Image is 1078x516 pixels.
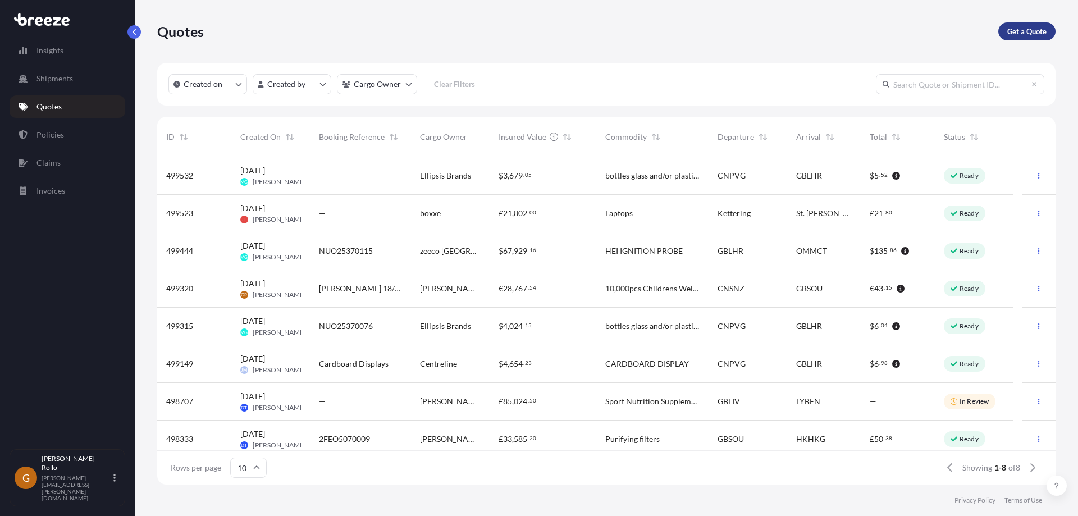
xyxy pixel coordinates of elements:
[870,172,874,180] span: $
[718,170,746,181] span: CNPVG
[42,474,111,501] p: [PERSON_NAME][EMAIL_ADDRESS][PERSON_NAME][DOMAIN_NAME]
[870,435,874,443] span: £
[960,397,989,406] p: In Review
[157,22,204,40] p: Quotes
[508,360,509,368] span: ,
[499,247,503,255] span: $
[423,75,486,93] button: Clear Filters
[166,245,193,257] span: 499444
[512,247,514,255] span: ,
[823,130,837,144] button: Sort
[503,360,508,368] span: 4
[876,74,1044,94] input: Search Quote or Shipment ID...
[718,358,746,369] span: CNPVG
[503,435,512,443] span: 33
[796,321,822,332] span: GBLHR
[870,285,874,293] span: €
[1004,496,1042,505] a: Terms of Use
[512,435,514,443] span: ,
[241,440,247,451] span: DT
[503,285,512,293] span: 28
[509,360,523,368] span: 654
[796,170,822,181] span: GBLHR
[994,462,1006,473] span: 1-8
[885,211,892,214] span: 80
[508,172,509,180] span: ,
[870,247,874,255] span: $
[885,286,892,290] span: 15
[36,157,61,168] p: Claims
[605,433,660,445] span: Purifying filters
[879,323,880,327] span: .
[319,170,326,181] span: —
[499,172,503,180] span: $
[879,173,880,177] span: .
[881,173,888,177] span: 52
[718,131,754,143] span: Departure
[499,209,503,217] span: £
[718,208,751,219] span: Kettering
[796,208,852,219] span: St. [PERSON_NAME]'s
[525,361,532,365] span: 23
[36,73,73,84] p: Shipments
[514,209,527,217] span: 802
[874,209,883,217] span: 21
[796,396,820,407] span: LYBEN
[529,211,536,214] span: 00
[962,462,992,473] span: Showing
[960,435,979,444] p: Ready
[874,285,883,293] span: 43
[319,396,326,407] span: —
[503,209,512,217] span: 21
[166,321,193,332] span: 499315
[241,289,247,300] span: GR
[718,321,746,332] span: CNPVG
[503,398,512,405] span: 85
[874,360,879,368] span: 6
[870,396,876,407] span: —
[10,67,125,90] a: Shipments
[253,215,306,224] span: [PERSON_NAME]
[253,177,306,186] span: [PERSON_NAME]
[605,170,700,181] span: bottles glass and/or plastic Goods are not fragile. HS Code is 3923 9000 00
[1007,26,1047,37] p: Get a Quote
[240,278,265,289] span: [DATE]
[523,323,524,327] span: .
[528,248,529,252] span: .
[605,396,700,407] span: Sport Nutrition Supplements
[796,131,821,143] span: Arrival
[166,433,193,445] span: 498333
[240,131,281,143] span: Created On
[718,433,744,445] span: GBSOU
[944,131,965,143] span: Status
[240,165,265,176] span: [DATE]
[168,74,247,94] button: createdOn Filter options
[253,74,331,94] button: createdBy Filter options
[509,322,523,330] span: 024
[420,358,457,369] span: Centreline
[525,173,532,177] span: 05
[960,209,979,218] p: Ready
[22,472,30,483] span: G
[881,323,888,327] span: 04
[884,211,885,214] span: .
[354,79,401,90] p: Cargo Owner
[10,180,125,202] a: Invoices
[523,173,524,177] span: .
[177,130,190,144] button: Sort
[605,283,700,294] span: 10,000pcs Childrens Wellington Boots
[884,436,885,440] span: .
[514,435,527,443] span: 585
[874,247,888,255] span: 135
[796,245,827,257] span: OMMCT
[240,240,265,252] span: [DATE]
[508,322,509,330] span: ,
[10,39,125,62] a: Insights
[240,391,265,402] span: [DATE]
[499,398,503,405] span: £
[253,441,306,450] span: [PERSON_NAME]
[253,403,306,412] span: [PERSON_NAME]
[253,328,306,337] span: [PERSON_NAME]
[529,436,536,440] span: 20
[718,396,740,407] span: GBLIV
